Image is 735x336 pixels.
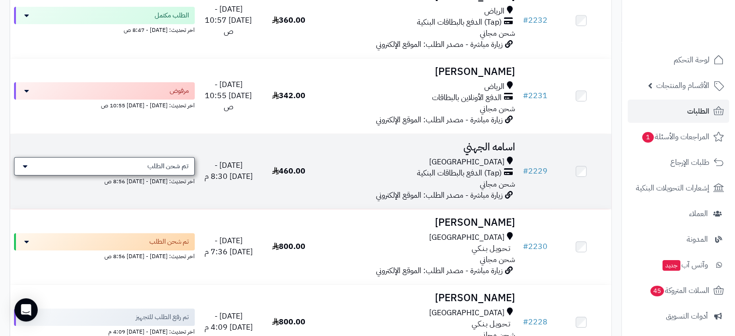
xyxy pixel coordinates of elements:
[204,235,253,258] span: [DATE] - [DATE] 7:36 م
[149,237,189,247] span: تم شحن الطلب
[429,307,504,319] span: [GEOGRAPHIC_DATA]
[376,190,503,201] span: زيارة مباشرة - مصدر الطلب: الموقع الإلكتروني
[628,305,729,328] a: أدوات التسويق
[205,79,252,113] span: [DATE] - [DATE] 10:55 ص
[628,125,729,148] a: المراجعات والأسئلة1
[666,309,708,323] span: أدوات التسويق
[155,11,189,20] span: الطلب مكتمل
[628,100,729,123] a: الطلبات
[204,160,253,182] span: [DATE] - [DATE] 8:30 م
[628,48,729,72] a: لوحة التحكم
[147,161,188,171] span: تم شحن الطلب
[687,233,708,246] span: المدونة
[523,90,528,102] span: #
[523,90,548,102] a: #2231
[523,15,548,26] a: #2232
[480,103,515,115] span: شحن مجاني
[376,39,503,50] span: زيارة مباشرة - مصدر الطلب: الموقع الإلكتروني
[272,90,305,102] span: 342.00
[14,326,195,336] div: اخر تحديث: [DATE] - [DATE] 4:09 م
[628,253,729,277] a: وآتس آبجديد
[650,286,664,296] span: 45
[484,6,504,17] span: الرياض
[376,114,503,126] span: زيارة مباشرة - مصدر الطلب: الموقع الإلكتروني
[670,156,709,169] span: طلبات الإرجاع
[480,28,515,39] span: شحن مجاني
[417,168,502,179] span: (Tap) الدفع بالبطاقات البنكية
[628,279,729,302] a: السلات المتروكة45
[628,228,729,251] a: المدونة
[669,27,726,47] img: logo-2.png
[432,92,502,103] span: الدفع الأونلاين بالبطاقات
[674,53,709,67] span: لوحة التحكم
[649,284,709,297] span: السلات المتروكة
[136,312,189,322] span: تم رفع الطلب للتجهيز
[272,241,305,252] span: 800.00
[170,86,189,96] span: مرفوض
[14,24,195,34] div: اخر تحديث: [DATE] - 8:47 ص
[472,319,510,330] span: تـحـويـل بـنـكـي
[523,241,528,252] span: #
[523,15,528,26] span: #
[642,132,654,143] span: 1
[641,130,709,144] span: المراجعات والأسئلة
[205,3,252,37] span: [DATE] - [DATE] 10:57 ص
[322,292,515,304] h3: [PERSON_NAME]
[480,178,515,190] span: شحن مجاني
[472,243,510,254] span: تـحـويـل بـنـكـي
[628,151,729,174] a: طلبات الإرجاع
[484,81,504,92] span: الرياض
[322,142,515,153] h3: اسامه الجهني
[429,157,504,168] span: [GEOGRAPHIC_DATA]
[636,181,709,195] span: إشعارات التحويلات البنكية
[663,260,680,271] span: جديد
[628,202,729,225] a: العملاء
[523,165,528,177] span: #
[14,100,195,110] div: اخر تحديث: [DATE] - [DATE] 10:55 ص
[628,176,729,200] a: إشعارات التحويلات البنكية
[322,66,515,77] h3: [PERSON_NAME]
[14,298,38,321] div: Open Intercom Messenger
[523,316,528,328] span: #
[417,17,502,28] span: (Tap) الدفع بالبطاقات البنكية
[272,165,305,177] span: 460.00
[322,217,515,228] h3: [PERSON_NAME]
[656,79,709,92] span: الأقسام والمنتجات
[376,265,503,277] span: زيارة مباشرة - مصدر الطلب: الموقع الإلكتروني
[429,232,504,243] span: [GEOGRAPHIC_DATA]
[689,207,708,220] span: العملاء
[204,310,253,333] span: [DATE] - [DATE] 4:09 م
[523,241,548,252] a: #2230
[480,254,515,265] span: شحن مجاني
[272,15,305,26] span: 360.00
[14,175,195,186] div: اخر تحديث: [DATE] - [DATE] 8:56 ص
[523,316,548,328] a: #2228
[523,165,548,177] a: #2229
[272,316,305,328] span: 800.00
[14,250,195,261] div: اخر تحديث: [DATE] - [DATE] 8:56 ص
[662,258,708,272] span: وآتس آب
[687,104,709,118] span: الطلبات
